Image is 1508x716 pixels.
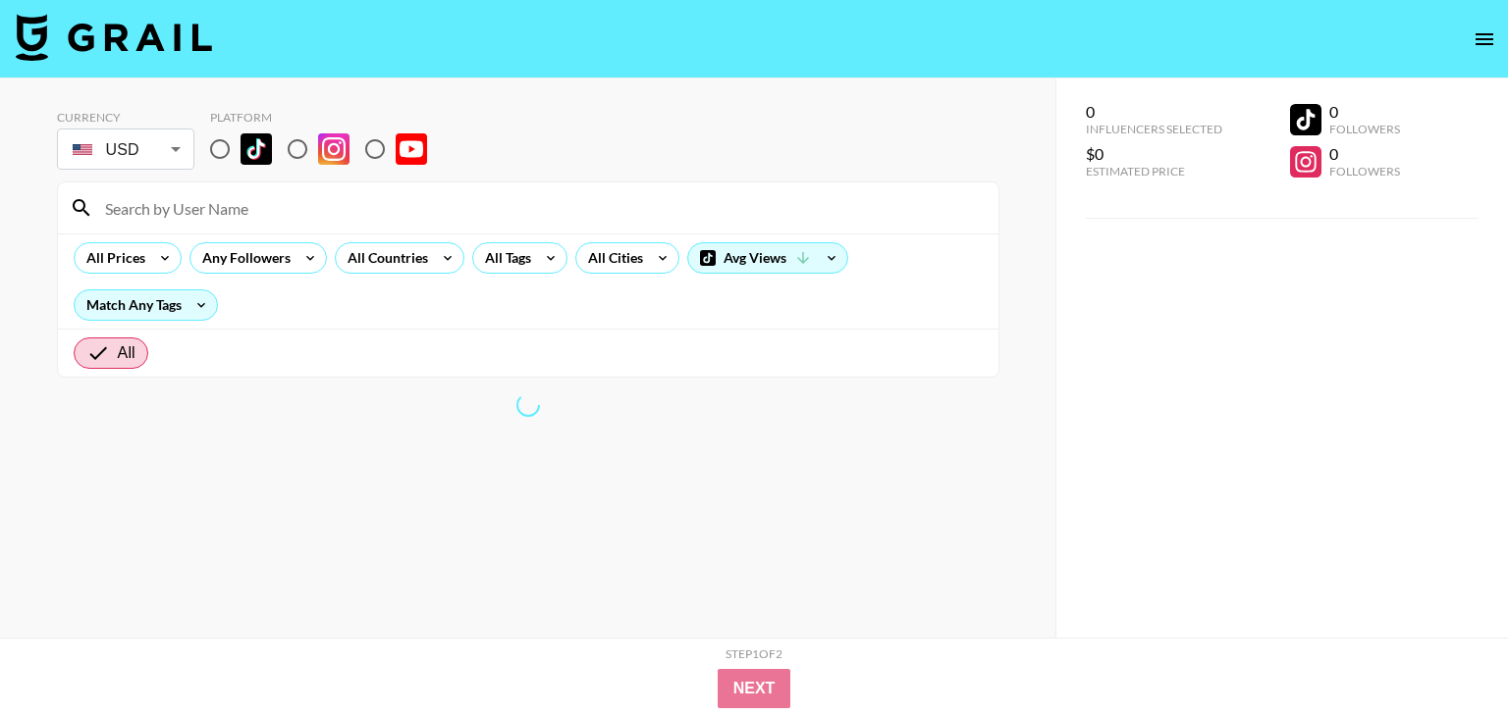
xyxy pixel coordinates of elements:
[1086,164,1222,179] div: Estimated Price
[1086,144,1222,164] div: $0
[75,290,217,320] div: Match Any Tags
[75,243,149,273] div: All Prices
[1086,122,1222,136] div: Influencers Selected
[16,14,212,61] img: Grail Talent
[1329,164,1400,179] div: Followers
[61,132,190,167] div: USD
[210,110,443,125] div: Platform
[57,110,194,125] div: Currency
[1329,144,1400,164] div: 0
[93,192,987,224] input: Search by User Name
[576,243,647,273] div: All Cities
[1086,102,1222,122] div: 0
[190,243,295,273] div: Any Followers
[726,646,782,661] div: Step 1 of 2
[473,243,535,273] div: All Tags
[396,133,427,165] img: YouTube
[336,243,432,273] div: All Countries
[1329,122,1400,136] div: Followers
[1329,102,1400,122] div: 0
[241,133,272,165] img: TikTok
[1465,20,1504,59] button: open drawer
[688,243,847,273] div: Avg Views
[516,393,540,417] span: Refreshing lists, bookers, clients, countries, tags, cities, talent, talent...
[318,133,350,165] img: Instagram
[118,341,135,365] span: All
[718,669,791,708] button: Next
